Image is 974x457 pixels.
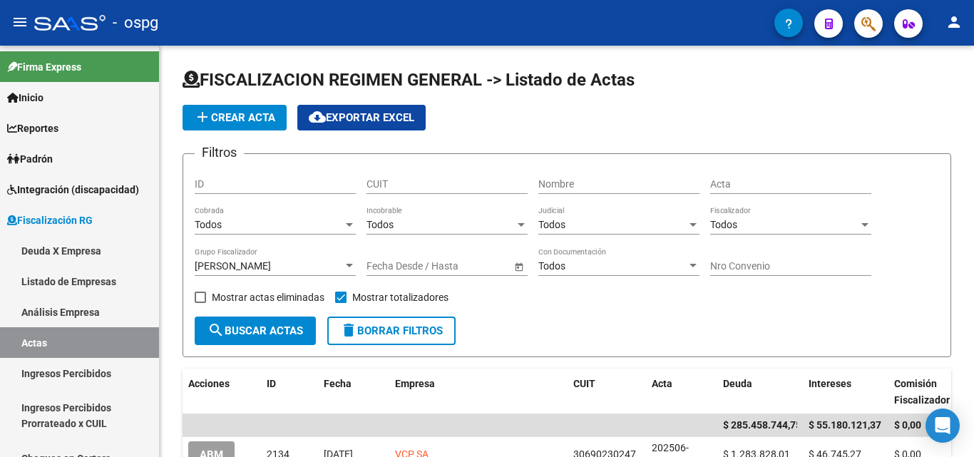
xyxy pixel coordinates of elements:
datatable-header-cell: ID [261,369,318,416]
datatable-header-cell: Acciones [183,369,261,416]
span: Acta [652,378,672,389]
mat-icon: add [194,108,211,125]
span: $ 55.180.121,37 [809,419,881,431]
span: Integración (discapacidad) [7,182,139,197]
span: $ 0,00 [894,419,921,431]
datatable-header-cell: CUIT [568,369,646,416]
span: Reportes [7,120,58,136]
span: Mostrar totalizadores [352,289,448,306]
mat-icon: cloud_download [309,108,326,125]
span: Fiscalización RG [7,212,93,228]
span: CUIT [573,378,595,389]
span: Buscar Actas [207,324,303,337]
span: Todos [538,219,565,230]
span: [PERSON_NAME] [195,260,271,272]
span: Todos [366,219,394,230]
span: Exportar EXCEL [309,111,414,124]
mat-icon: search [207,322,225,339]
span: ID [267,378,276,389]
input: Fecha inicio [366,260,419,272]
span: Todos [195,219,222,230]
span: Comisión Fiscalizador [894,378,950,406]
span: Todos [538,260,565,272]
span: Padrón [7,151,53,167]
div: Open Intercom Messenger [926,409,960,443]
mat-icon: delete [340,322,357,339]
datatable-header-cell: Acta [646,369,717,416]
datatable-header-cell: Intereses [803,369,888,416]
span: Inicio [7,90,43,106]
span: Firma Express [7,59,81,75]
span: Acciones [188,378,230,389]
span: $ 285.458.744,75 [723,419,801,431]
button: Borrar Filtros [327,317,456,345]
h3: Filtros [195,143,244,163]
span: Fecha [324,378,352,389]
span: Borrar Filtros [340,324,443,337]
span: Intereses [809,378,851,389]
datatable-header-cell: Deuda [717,369,803,416]
datatable-header-cell: Fecha [318,369,389,416]
datatable-header-cell: Comisión Fiscalizador [888,369,974,416]
span: Empresa [395,378,435,389]
span: Deuda [723,378,752,389]
button: Buscar Actas [195,317,316,345]
button: Crear Acta [183,105,287,130]
span: - ospg [113,7,158,38]
mat-icon: menu [11,14,29,31]
mat-icon: person [945,14,963,31]
datatable-header-cell: Empresa [389,369,568,416]
span: FISCALIZACION REGIMEN GENERAL -> Listado de Actas [183,70,635,90]
button: Open calendar [511,259,526,274]
button: Exportar EXCEL [297,105,426,130]
span: Todos [710,219,737,230]
span: Mostrar actas eliminadas [212,289,324,306]
span: Crear Acta [194,111,275,124]
input: Fecha fin [431,260,501,272]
